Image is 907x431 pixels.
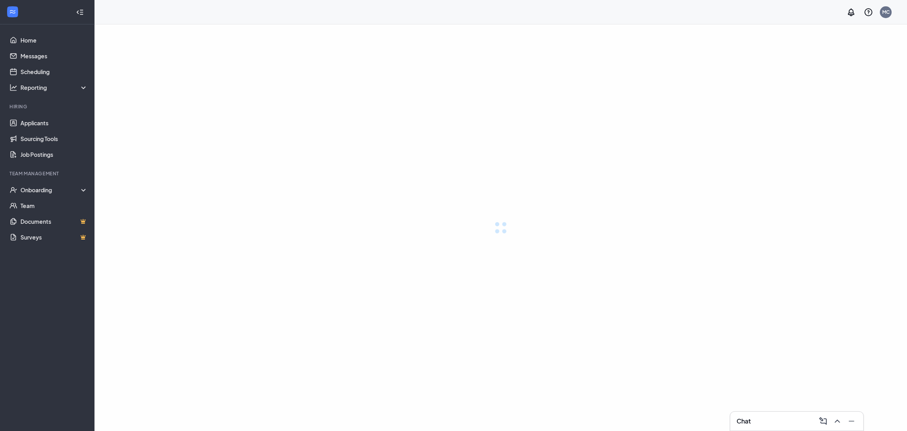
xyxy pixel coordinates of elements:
svg: UserCheck [9,186,17,194]
div: Hiring [9,103,86,110]
a: Scheduling [20,64,88,80]
a: Home [20,32,88,48]
button: Minimize [844,415,857,427]
svg: ChevronUp [833,416,842,426]
a: Team [20,198,88,214]
button: ComposeMessage [816,415,829,427]
svg: WorkstreamLogo [9,8,17,16]
svg: Minimize [847,416,856,426]
a: Messages [20,48,88,64]
div: MC [882,9,890,15]
div: Reporting [20,84,88,91]
svg: Analysis [9,84,17,91]
svg: ComposeMessage [818,416,828,426]
a: DocumentsCrown [20,214,88,229]
a: Sourcing Tools [20,131,88,147]
a: Job Postings [20,147,88,162]
h3: Chat [737,417,751,425]
div: Onboarding [20,186,88,194]
a: Applicants [20,115,88,131]
svg: QuestionInfo [864,7,873,17]
svg: Collapse [76,8,84,16]
svg: Notifications [846,7,856,17]
a: SurveysCrown [20,229,88,245]
div: Team Management [9,170,86,177]
button: ChevronUp [830,415,843,427]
